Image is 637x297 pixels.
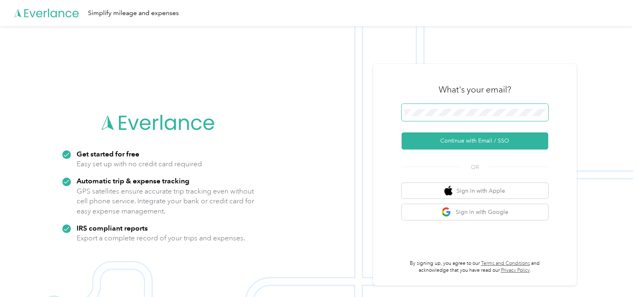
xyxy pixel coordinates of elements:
[461,163,489,172] span: OR
[402,183,548,199] button: apple logoSign in with Apple
[77,159,202,169] p: Easy set up with no credit card required
[444,186,452,196] img: apple logo
[77,176,189,185] strong: Automatic trip & expense tracking
[77,224,148,232] strong: IRS compliant reports
[77,233,245,243] p: Export a complete record of your trips and expenses.
[481,260,530,266] a: Terms and Conditions
[439,84,511,95] h3: What's your email?
[402,132,548,150] button: Continue with Email / SSO
[88,8,179,18] div: Simplify mileage and expenses
[501,267,530,273] a: Privacy Policy
[402,204,548,220] button: google logoSign in with Google
[77,150,139,158] strong: Get started for free
[442,207,452,217] img: google logo
[77,186,255,216] p: GPS satellites ensure accurate trip tracking even without cell phone service. Integrate your bank...
[402,260,548,274] p: By signing up, you agree to our and acknowledge that you have read our .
